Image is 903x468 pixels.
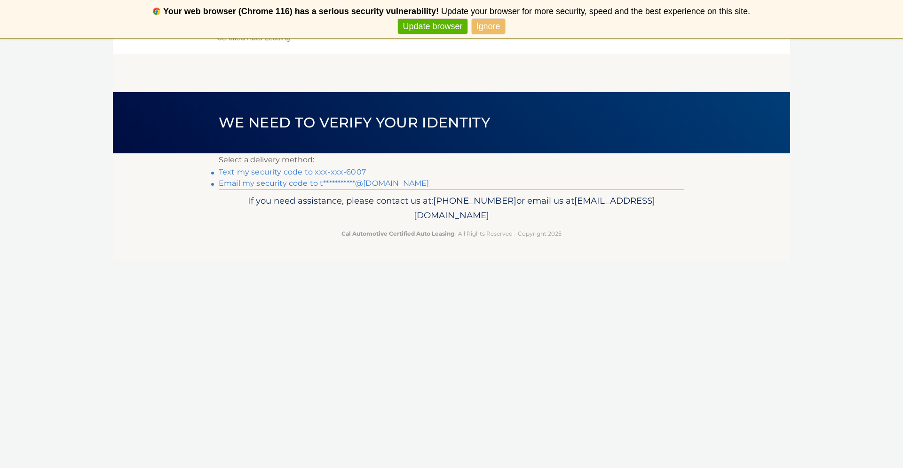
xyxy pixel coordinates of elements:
[219,114,490,131] span: We need to verify your identity
[163,7,439,16] b: Your web browser (Chrome 116) has a serious security vulnerability!
[341,230,454,237] strong: Cal Automotive Certified Auto Leasing
[433,195,516,206] span: [PHONE_NUMBER]
[219,167,366,176] a: Text my security code to xxx-xxx-6007
[219,153,684,167] p: Select a delivery method:
[225,229,678,238] p: - All Rights Reserved - Copyright 2025
[225,193,678,223] p: If you need assistance, please contact us at: or email us at
[441,7,750,16] span: Update your browser for more security, speed and the best experience on this site.
[398,19,467,34] a: Update browser
[472,19,505,34] a: Ignore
